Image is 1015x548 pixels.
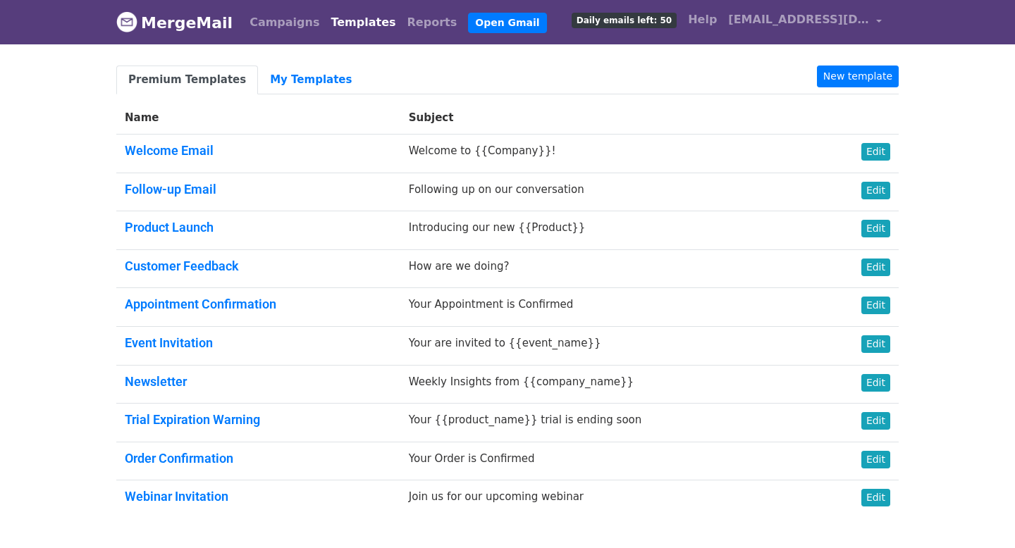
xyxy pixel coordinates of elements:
a: Edit [861,143,890,161]
a: Trial Expiration Warning [125,412,260,427]
a: Webinar Invitation [125,489,228,504]
a: Edit [861,335,890,353]
a: Help [682,6,722,34]
a: Edit [861,259,890,276]
a: My Templates [258,66,364,94]
a: Event Invitation [125,335,213,350]
a: Customer Feedback [125,259,239,273]
td: Following up on our conversation [400,173,821,211]
td: Weekly Insights from {{company_name}} [400,365,821,404]
a: Edit [861,182,890,199]
img: MergeMail logo [116,11,137,32]
td: Introducing our new {{Product}} [400,211,821,250]
a: Reports [402,8,463,37]
a: Edit [861,374,890,392]
td: Your are invited to {{event_name}} [400,326,821,365]
a: Edit [861,489,890,506]
td: How are we doing? [400,249,821,288]
a: Welcome Email [125,143,214,158]
a: New template [817,66,899,87]
td: Your {{product_name}} trial is ending soon [400,404,821,442]
a: Order Confirmation [125,451,233,466]
td: Your Appointment is Confirmed [400,288,821,327]
a: Edit [861,297,890,314]
a: Edit [861,220,890,237]
a: Edit [861,412,890,430]
a: MergeMail [116,8,233,37]
a: Edit [861,451,890,468]
a: Open Gmail [468,13,546,33]
a: Premium Templates [116,66,258,94]
a: [EMAIL_ADDRESS][DOMAIN_NAME] [722,6,887,39]
a: Appointment Confirmation [125,297,276,311]
a: Campaigns [244,8,325,37]
th: Name [116,101,400,135]
td: Join us for our upcoming webinar [400,480,821,518]
span: Daily emails left: 50 [572,13,677,28]
td: Your Order is Confirmed [400,442,821,480]
a: Daily emails left: 50 [566,6,682,34]
a: Product Launch [125,220,214,235]
a: Newsletter [125,374,187,389]
a: Templates [325,8,401,37]
td: Welcome to {{Company}}! [400,135,821,173]
th: Subject [400,101,821,135]
a: Follow-up Email [125,182,216,197]
span: [EMAIL_ADDRESS][DOMAIN_NAME] [728,11,869,28]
